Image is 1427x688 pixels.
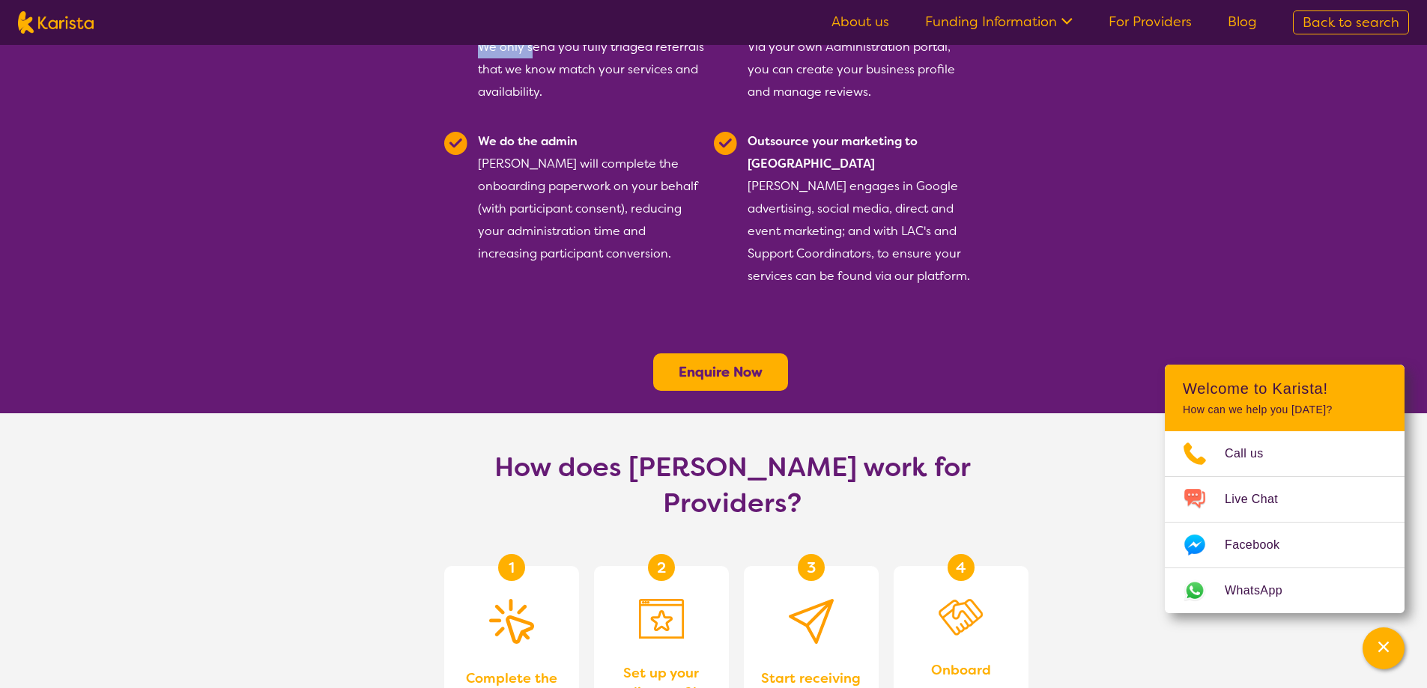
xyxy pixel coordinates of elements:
[1225,442,1282,465] span: Call us
[1165,568,1405,613] a: Web link opens in a new tab.
[798,554,825,581] div: 3
[653,353,788,391] button: Enquire Now
[948,554,975,581] div: 4
[1183,404,1387,416] p: How can we help you [DATE]?
[1165,431,1405,613] ul: Choose channel
[482,449,984,521] h1: How does [PERSON_NAME] work for Providers?
[748,133,918,171] b: Outsource your marketing to [GEOGRAPHIC_DATA]
[648,554,675,581] div: 2
[939,599,984,636] img: Onboard
[18,11,94,34] img: Karista logo
[1225,579,1300,602] span: WhatsApp
[1363,627,1405,669] button: Channel Menu
[1165,365,1405,613] div: Channel Menu
[1225,488,1296,511] span: Live Chat
[789,599,834,644] img: Provider Start receiving requests
[1225,534,1297,556] span: Facebook
[498,554,525,581] div: 1
[478,13,705,103] div: We only send you fully triaged referrals that we know match your services and availability.
[679,363,763,381] a: Enquire Now
[831,13,889,31] a: About us
[489,599,534,644] img: Complete the enquiry form
[714,132,737,155] img: Tick
[639,599,684,639] img: Set up your online profile
[444,132,467,155] img: Tick
[1183,380,1387,398] h2: Welcome to Karista!
[931,660,991,680] span: Onboard
[478,130,705,287] div: [PERSON_NAME] will complete the onboarding paperwork on your behalf (with participant consent), r...
[1293,10,1409,34] a: Back to search
[748,13,975,103] div: Via your own Administration portal, you can create your business profile and manage reviews.
[1228,13,1257,31] a: Blog
[1303,13,1399,31] span: Back to search
[1109,13,1192,31] a: For Providers
[478,133,578,149] b: We do the admin
[748,130,975,287] div: [PERSON_NAME] engages in Google advertising, social media, direct and event marketing; and with L...
[925,13,1073,31] a: Funding Information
